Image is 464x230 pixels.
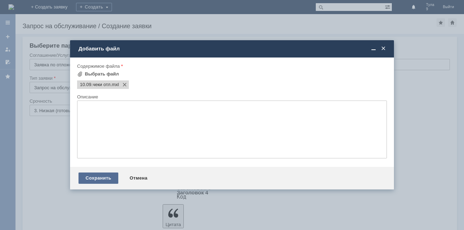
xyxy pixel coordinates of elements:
span: 10.09.чеки отл.mxl [111,82,119,87]
div: Описание [77,95,385,99]
div: Содержимое файла [77,64,385,68]
span: Свернуть (Ctrl + M) [370,46,377,52]
span: 10.09.чеки отл.mxl [80,82,111,87]
div: ​Добрый день! [3,3,103,8]
span: Закрыть [380,46,387,52]
div: Выбрать файл [85,71,119,77]
div: Добавить файл [79,46,387,52]
div: Прошу удалить отл чеки от [DATE] [3,8,103,14]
